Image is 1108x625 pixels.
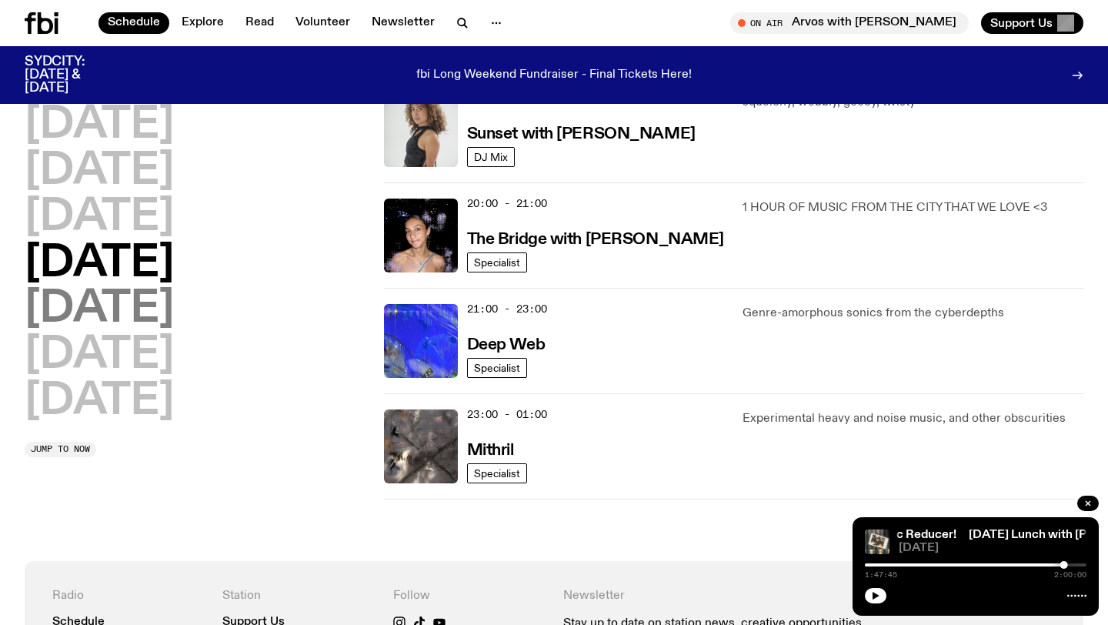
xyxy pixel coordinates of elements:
[467,463,527,483] a: Specialist
[25,288,174,331] button: [DATE]
[384,304,458,378] img: An abstract artwork, in bright blue with amorphous shapes, illustrated shimmers and small drawn c...
[172,12,233,34] a: Explore
[25,55,123,95] h3: SYDCITY: [DATE] & [DATE]
[467,440,514,459] a: Mithril
[865,530,889,554] img: A polaroid of Ella Avni in the studio on top of the mixer which is also located in the studio.
[31,445,90,453] span: Jump to now
[467,196,547,211] span: 20:00 - 21:00
[563,589,886,603] h4: Newsletter
[474,152,508,163] span: DJ Mix
[52,589,204,603] h4: Radio
[286,12,359,34] a: Volunteer
[25,242,174,286] button: [DATE]
[393,589,545,603] h4: Follow
[222,589,374,603] h4: Station
[730,12,969,34] button: On AirArvos with [PERSON_NAME]
[384,93,458,167] img: Tangela looks past her left shoulder into the camera with an inquisitive look. She is wearing a s...
[467,123,696,142] a: Sunset with [PERSON_NAME]
[416,69,692,82] p: fbi Long Weekend Fundraiser - Final Tickets Here!
[236,12,283,34] a: Read
[990,16,1053,30] span: Support Us
[467,252,527,272] a: Specialist
[384,409,458,483] img: An abstract artwork in mostly grey, with a textural cross in the centre. There are metallic and d...
[467,232,724,248] h3: The Bridge with [PERSON_NAME]
[467,337,545,353] h3: Deep Web
[743,304,1083,323] p: Genre-amorphous sonics from the cyberdepths
[467,358,527,378] a: Specialist
[98,12,169,34] a: Schedule
[646,529,956,541] a: [DATE] Lunch with [PERSON_NAME] ft. Sonic Reducer!
[899,543,1086,554] span: [DATE]
[25,334,174,377] button: [DATE]
[25,150,174,193] button: [DATE]
[467,334,545,353] a: Deep Web
[467,147,515,167] a: DJ Mix
[25,104,174,147] button: [DATE]
[981,12,1083,34] button: Support Us
[467,126,696,142] h3: Sunset with [PERSON_NAME]
[743,199,1083,217] p: 1 HOUR OF MUSIC FROM THE CITY THAT WE LOVE <3
[467,407,547,422] span: 23:00 - 01:00
[467,443,514,459] h3: Mithril
[25,196,174,239] button: [DATE]
[25,380,174,423] button: [DATE]
[362,12,444,34] a: Newsletter
[474,363,520,374] span: Specialist
[25,442,96,457] button: Jump to now
[467,229,724,248] a: The Bridge with [PERSON_NAME]
[1054,571,1086,579] span: 2:00:00
[474,468,520,480] span: Specialist
[743,409,1083,428] p: Experimental heavy and noise music, and other obscurities
[467,302,547,316] span: 21:00 - 23:00
[865,571,897,579] span: 1:47:45
[474,257,520,269] span: Specialist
